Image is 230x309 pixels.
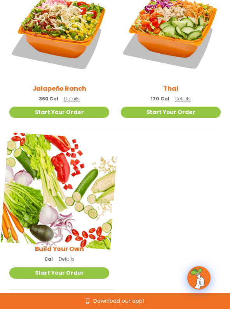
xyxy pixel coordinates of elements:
img: Product photo for Build Your Own [1,132,118,250]
span: 360 Cal [39,95,58,102]
a: Start Your Order [121,107,221,118]
h2: Thai [163,84,178,93]
h2: Jalapeño Ranch [33,84,86,93]
a: Start Your Order [9,267,109,279]
span: 170 Cal [151,95,169,102]
span: Details [175,95,191,102]
span: Details [59,256,74,262]
a: Start Your Order [9,107,109,118]
span: Details [64,95,80,102]
a: Download our app! [86,298,144,304]
img: wpChatIcon [188,267,210,289]
span: Download our app! [93,298,144,304]
h2: Build Your Own [35,244,84,254]
span: Cal [44,256,53,263]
